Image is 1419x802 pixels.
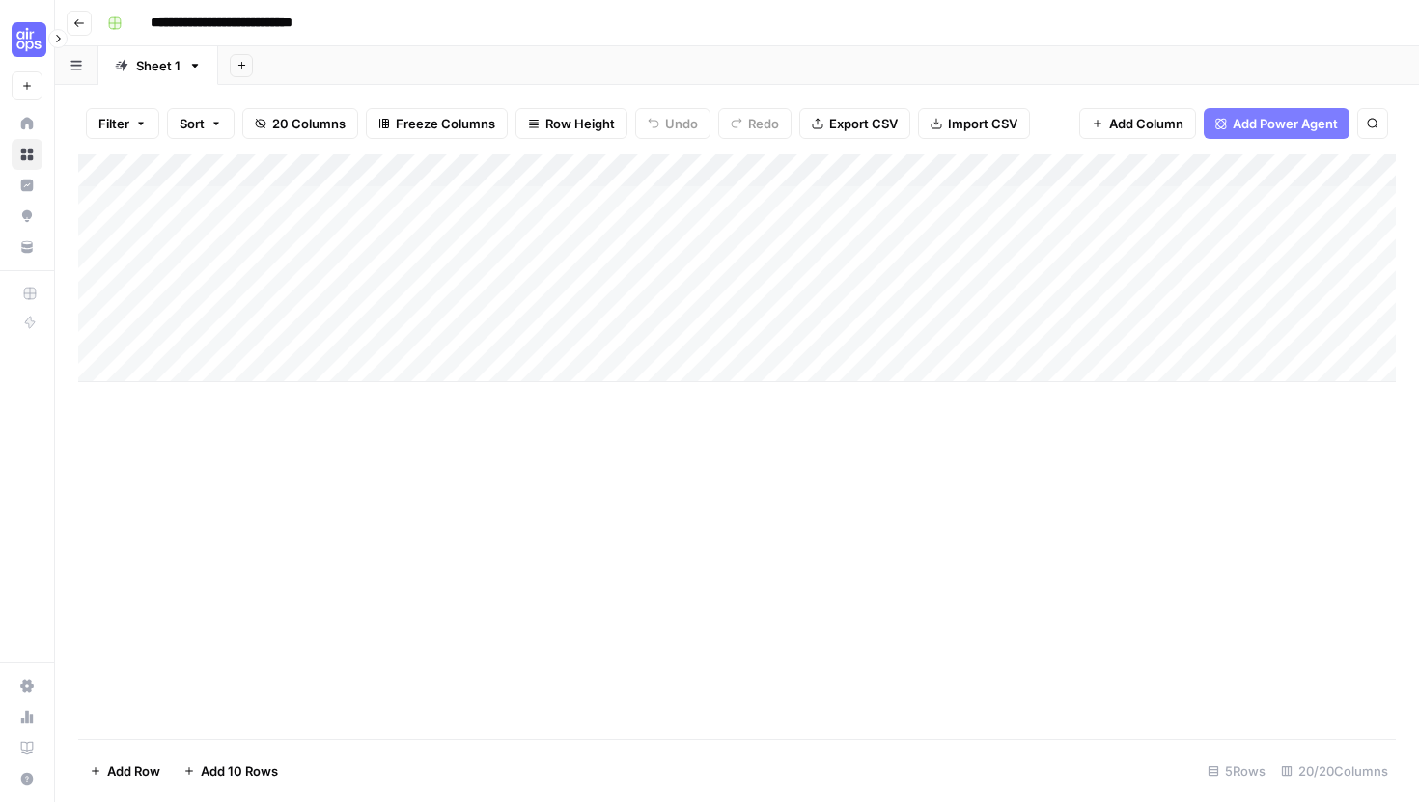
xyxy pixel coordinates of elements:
div: 5 Rows [1200,756,1273,787]
button: Row Height [515,108,627,139]
span: Import CSV [948,114,1017,133]
span: Sort [180,114,205,133]
button: Filter [86,108,159,139]
button: Freeze Columns [366,108,508,139]
button: Undo [635,108,710,139]
div: Sheet 1 [136,56,181,75]
a: Insights [12,170,42,201]
span: Filter [98,114,129,133]
button: Export CSV [799,108,910,139]
button: Add Column [1079,108,1196,139]
button: Sort [167,108,235,139]
span: Add Row [107,761,160,781]
a: Sheet 1 [98,46,218,85]
button: Workspace: September Cohort [12,15,42,64]
button: 20 Columns [242,108,358,139]
a: Home [12,108,42,139]
img: September Cohort Logo [12,22,46,57]
a: Opportunities [12,201,42,232]
span: Redo [748,114,779,133]
span: Row Height [545,114,615,133]
span: 20 Columns [272,114,346,133]
span: Add Column [1109,114,1183,133]
button: Import CSV [918,108,1030,139]
a: Your Data [12,232,42,263]
a: Usage [12,702,42,733]
span: Add Power Agent [1233,114,1338,133]
button: Add 10 Rows [172,756,290,787]
span: Undo [665,114,698,133]
span: Export CSV [829,114,898,133]
button: Add Power Agent [1204,108,1349,139]
button: Add Row [78,756,172,787]
span: Freeze Columns [396,114,495,133]
a: Learning Hub [12,733,42,763]
button: Help + Support [12,763,42,794]
span: Add 10 Rows [201,761,278,781]
button: Redo [718,108,792,139]
a: Browse [12,139,42,170]
a: Settings [12,671,42,702]
div: 20/20 Columns [1273,756,1396,787]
